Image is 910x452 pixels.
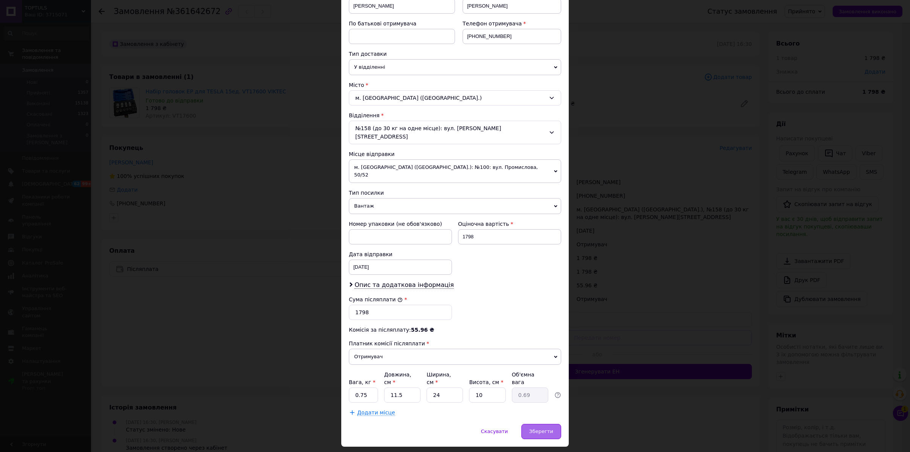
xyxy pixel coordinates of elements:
[349,349,561,365] span: Отримувач
[349,296,403,302] label: Сума післяплати
[349,112,561,119] div: Відділення
[512,371,548,386] div: Об'ємна вага
[469,379,503,385] label: Висота, см
[349,379,375,385] label: Вага, кг
[427,372,451,385] label: Ширина, см
[458,220,561,228] div: Оціночна вартість
[349,198,561,214] span: Вантаж
[355,281,454,289] span: Опис та додаткова інформація
[481,428,508,434] span: Скасувати
[349,190,384,196] span: Тип посилки
[349,250,452,258] div: Дата відправки
[529,428,553,434] span: Зберегти
[357,409,395,416] span: Додати місце
[349,159,561,183] span: м. [GEOGRAPHIC_DATA] ([GEOGRAPHIC_DATA].): №100: вул. Промислова, 50/52
[349,151,395,157] span: Місце відправки
[384,372,411,385] label: Довжина, см
[349,51,387,57] span: Тип доставки
[411,327,434,333] span: 55.96 ₴
[349,90,561,106] div: м. [GEOGRAPHIC_DATA] ([GEOGRAPHIC_DATA].)
[463,20,522,27] span: Телефон отримувача
[349,121,561,144] div: №158 (до 30 кг на одне місце): вул. [PERSON_NAME][STREET_ADDRESS]
[349,81,561,89] div: Місто
[349,340,425,346] span: Платник комісії післяплати
[463,29,561,44] input: +380
[349,326,561,334] div: Комісія за післяплату:
[349,20,416,27] span: По батькові отримувача
[349,59,561,75] span: У відділенні
[349,220,452,228] div: Номер упаковки (не обов'язково)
